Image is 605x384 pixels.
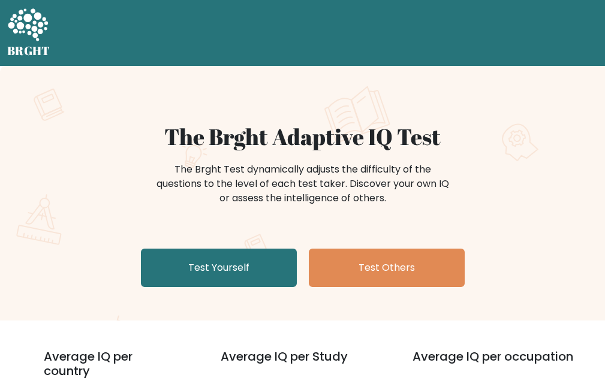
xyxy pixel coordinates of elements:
[413,349,576,378] h3: Average IQ per occupation
[10,123,595,150] h1: The Brght Adaptive IQ Test
[7,44,50,58] h5: BRGHT
[7,5,50,61] a: BRGHT
[309,249,465,287] a: Test Others
[221,349,384,378] h3: Average IQ per Study
[141,249,297,287] a: Test Yourself
[153,162,453,205] div: The Brght Test dynamically adjusts the difficulty of the questions to the level of each test take...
